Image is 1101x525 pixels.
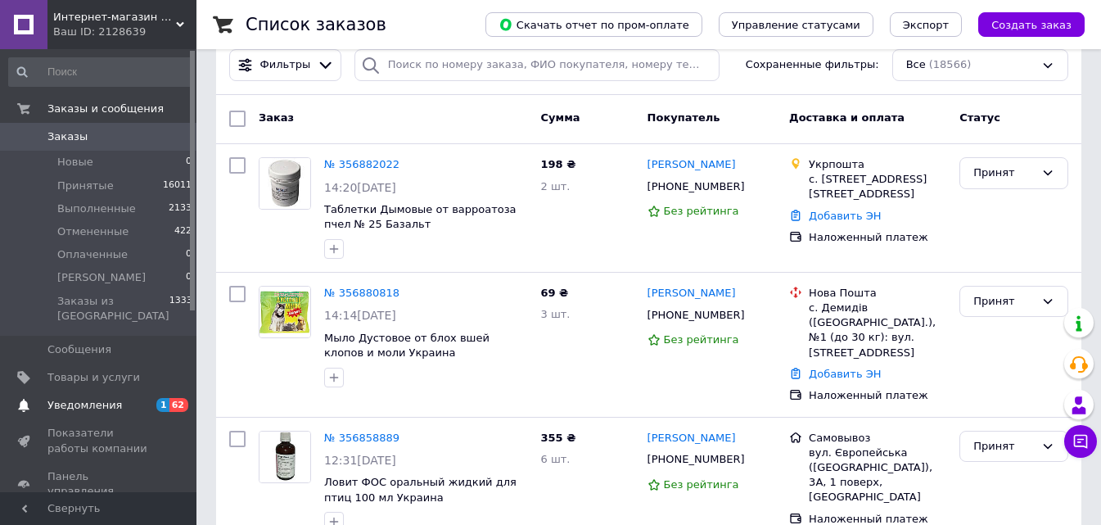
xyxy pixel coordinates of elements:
[959,111,1000,124] span: Статус
[540,453,570,465] span: 6 шт.
[259,158,310,209] img: Фото товару
[260,57,311,73] span: Фильтры
[324,181,396,194] span: 14:20[DATE]
[259,287,310,337] img: Фото товару
[962,18,1085,30] a: Создать заказ
[973,293,1035,310] div: Принят
[57,224,129,239] span: Отмененные
[973,165,1035,182] div: Принят
[169,294,192,324] span: 1333
[809,368,881,380] a: Добавить ЭН
[648,111,720,124] span: Покупатель
[53,10,176,25] span: Интернет-магазин ветеринарных препаратов «33 Коровы»
[57,179,114,193] span: Принятые
[809,388,946,403] div: Наложенный платеж
[259,432,310,482] img: Фото товару
[57,201,136,216] span: Выполненные
[259,286,311,338] a: Фото товару
[644,449,748,470] div: [PHONE_NUMBER]
[809,157,946,172] div: Укрпошта
[499,17,689,32] span: Скачать отчет по пром-оплате
[540,308,570,320] span: 3 шт.
[174,224,192,239] span: 422
[57,247,128,262] span: Оплаченные
[324,203,517,231] a: Таблетки Дымовые от варроатоза пчел № 25 Базальт
[259,157,311,210] a: Фото товару
[809,286,946,301] div: Нова Пошта
[169,398,188,412] span: 62
[809,210,881,222] a: Добавить ЭН
[746,57,879,73] span: Сохраненные фильтры:
[324,432,399,444] a: № 356858889
[540,180,570,192] span: 2 шт.
[47,102,164,116] span: Заказы и сообщения
[47,426,151,455] span: Показатели работы компании
[732,19,860,31] span: Управление статусами
[648,286,736,301] a: [PERSON_NAME]
[354,49,720,81] input: Поиск по номеру заказа, ФИО покупателя, номеру телефона, Email, номеру накладной
[540,287,568,299] span: 69 ₴
[719,12,873,37] button: Управление статусами
[324,454,396,467] span: 12:31[DATE]
[57,270,146,285] span: [PERSON_NAME]
[47,469,151,499] span: Панель управления
[809,301,946,360] div: с. Демидів ([GEOGRAPHIC_DATA].), №1 (до 30 кг): вул. [STREET_ADDRESS]
[906,57,926,73] span: Все
[789,111,905,124] span: Доставка и оплата
[259,431,311,483] a: Фото товару
[259,111,294,124] span: Заказ
[648,157,736,173] a: [PERSON_NAME]
[809,172,946,201] div: с. [STREET_ADDRESS] [STREET_ADDRESS]
[929,58,972,70] span: (18566)
[903,19,949,31] span: Экспорт
[809,431,946,446] div: Самовывоз
[57,294,169,324] span: Заказы из [GEOGRAPHIC_DATA]
[324,332,490,360] a: Мыло Дустовое от блох вшей клопов и моли Украина
[324,287,399,299] a: № 356880818
[186,247,192,262] span: 0
[57,155,93,170] span: Новые
[809,446,946,505] div: вул. Європейська ([GEOGRAPHIC_DATA]), 3А, 1 поверх, [GEOGRAPHIC_DATA]
[246,15,386,34] h1: Список заказов
[973,438,1035,455] div: Принят
[664,205,739,217] span: Без рейтинга
[53,25,196,39] div: Ваш ID: 2128639
[324,158,399,170] a: № 356882022
[1064,425,1097,458] button: Чат с покупателем
[809,230,946,245] div: Наложенный платеж
[47,129,88,144] span: Заказы
[156,398,169,412] span: 1
[324,309,396,322] span: 14:14[DATE]
[978,12,1085,37] button: Создать заказ
[47,342,111,357] span: Сообщения
[664,478,739,491] span: Без рейтинга
[664,333,739,346] span: Без рейтинга
[186,155,192,170] span: 0
[540,111,580,124] span: Сумма
[644,305,748,326] div: [PHONE_NUMBER]
[47,370,140,385] span: Товары и услуги
[485,12,702,37] button: Скачать отчет по пром-оплате
[648,431,736,446] a: [PERSON_NAME]
[324,476,517,504] a: Ловит ФОС оральный жидкий для птиц 100 мл Украина
[186,270,192,285] span: 0
[540,432,575,444] span: 355 ₴
[169,201,192,216] span: 2133
[540,158,575,170] span: 198 ₴
[991,19,1072,31] span: Создать заказ
[47,398,122,413] span: Уведомления
[163,179,192,193] span: 16011
[8,57,193,87] input: Поиск
[644,176,748,197] div: [PHONE_NUMBER]
[890,12,962,37] button: Экспорт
